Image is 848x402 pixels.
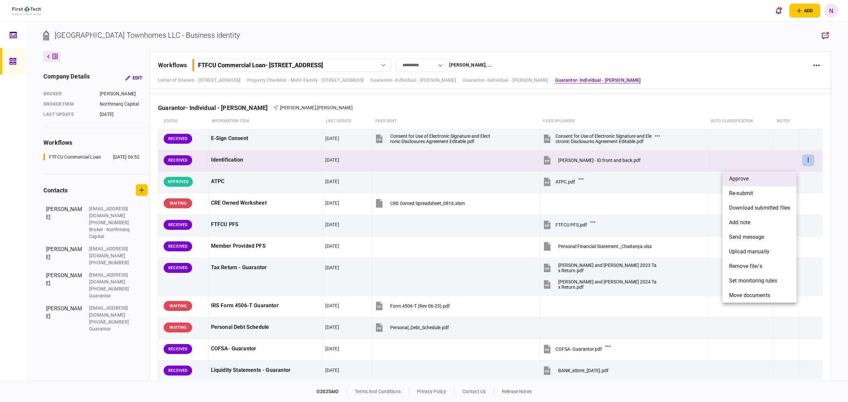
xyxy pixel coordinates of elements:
[729,204,790,212] span: download submitted files
[729,262,762,270] span: remove file/s
[729,219,750,226] span: add note
[729,248,769,256] span: upload manually
[729,189,753,197] span: re-submit
[729,233,764,241] span: send message
[729,291,770,299] span: Move documents
[729,175,749,183] span: approve
[729,277,777,285] span: set monitoring rules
